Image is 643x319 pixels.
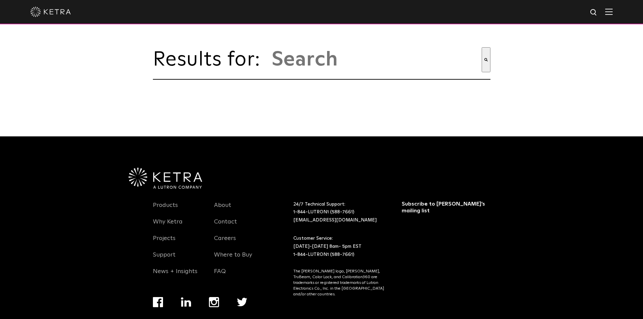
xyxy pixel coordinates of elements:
a: [EMAIL_ADDRESS][DOMAIN_NAME] [293,218,377,222]
div: Navigation Menu [214,201,265,283]
input: This is a search field with an auto-suggest feature attached. [271,47,482,72]
img: instagram [209,297,219,307]
a: Contact [214,218,237,234]
img: facebook [153,297,163,307]
a: Careers [214,235,236,250]
div: Navigation Menu [153,201,204,283]
a: About [214,202,231,217]
img: search icon [590,8,598,17]
p: The [PERSON_NAME] logo, [PERSON_NAME], TruBeam, Color Lock, and Calibration360 are trademarks or ... [293,269,385,297]
span: Results for: [153,50,268,70]
a: News + Insights [153,268,197,283]
a: FAQ [214,268,226,283]
a: Why Ketra [153,218,183,234]
a: Where to Buy [214,251,252,267]
img: linkedin [181,297,191,307]
img: Ketra-aLutronCo_White_RGB [129,168,202,189]
a: 1-844-LUTRON1 (588-7661) [293,252,354,257]
a: Support [153,251,176,267]
p: 24/7 Technical Support: [293,201,385,224]
button: Search [482,47,490,72]
a: Projects [153,235,176,250]
h3: Subscribe to [PERSON_NAME]’s mailing list [402,201,488,215]
img: ketra-logo-2019-white [30,7,71,17]
img: Hamburger%20Nav.svg [605,8,613,15]
p: Customer Service: [DATE]-[DATE] 8am- 5pm EST [293,235,385,259]
a: 1-844-LUTRON1 (588-7661) [293,210,354,214]
img: twitter [237,298,247,307]
a: Products [153,202,178,217]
